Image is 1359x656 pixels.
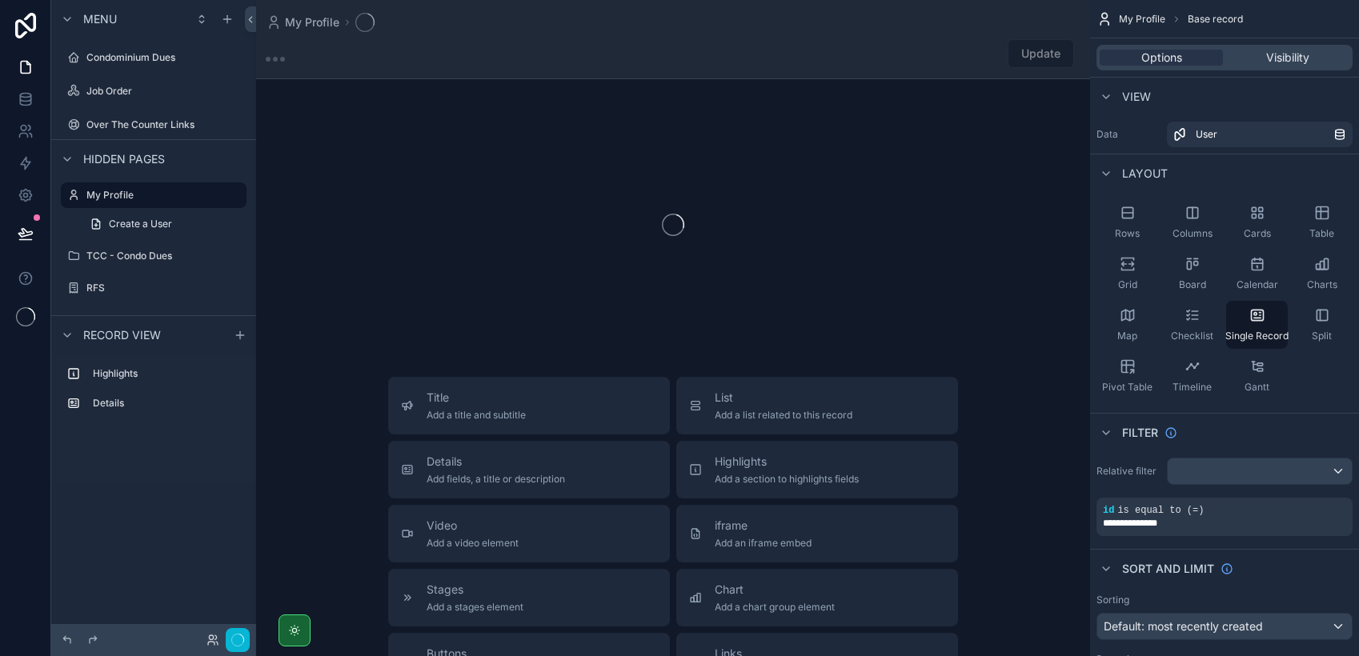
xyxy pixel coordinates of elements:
[1179,278,1206,291] span: Board
[61,112,247,138] a: Over The Counter Links
[1096,128,1161,141] label: Data
[1173,227,1213,240] span: Columns
[1096,301,1158,349] button: Map
[1103,505,1114,516] span: id
[80,211,247,237] a: Create a User
[1188,13,1243,26] span: Base record
[1225,330,1289,342] span: Single Record
[1161,250,1223,298] button: Board
[1226,301,1288,349] button: Single Record
[1118,278,1137,291] span: Grid
[86,85,243,98] label: Job Order
[1104,619,1263,633] span: Default: most recently created
[1167,122,1353,147] a: User
[1245,381,1269,394] span: Gantt
[1122,166,1168,182] span: Layout
[1102,381,1153,394] span: Pivot Table
[51,354,256,432] div: scrollable content
[93,397,240,410] label: Details
[1244,227,1271,240] span: Cards
[1161,198,1223,246] button: Columns
[61,45,247,70] a: Condominium Dues
[1096,250,1158,298] button: Grid
[1196,128,1217,141] span: User
[1096,198,1158,246] button: Rows
[1307,278,1337,291] span: Charts
[1122,425,1158,441] span: Filter
[1226,250,1288,298] button: Calendar
[86,118,243,131] label: Over The Counter Links
[1226,198,1288,246] button: Cards
[285,14,339,30] span: My Profile
[1161,352,1223,400] button: Timeline
[1141,50,1182,66] span: Options
[1096,594,1129,606] label: Sorting
[1312,330,1332,342] span: Split
[1122,561,1214,577] span: Sort And Limit
[1237,278,1278,291] span: Calendar
[93,367,240,380] label: Highlights
[86,189,237,202] label: My Profile
[1171,330,1213,342] span: Checklist
[1173,381,1212,394] span: Timeline
[266,14,339,30] a: My Profile
[83,327,161,343] span: Record view
[86,250,243,262] label: TCC - Condo Dues
[83,11,117,27] span: Menu
[61,243,247,269] a: TCC - Condo Dues
[1291,250,1353,298] button: Charts
[1119,13,1165,26] span: My Profile
[1115,227,1140,240] span: Rows
[86,282,243,294] label: RFS
[1096,352,1158,400] button: Pivot Table
[86,51,243,64] label: Condominium Dues
[1309,227,1334,240] span: Table
[109,218,172,230] span: Create a User
[61,182,247,208] a: My Profile
[83,151,165,167] span: Hidden pages
[1117,505,1204,516] span: is equal to (=)
[1226,352,1288,400] button: Gantt
[1122,89,1151,105] span: View
[1096,613,1353,640] button: Default: most recently created
[61,275,247,301] a: RFS
[1291,301,1353,349] button: Split
[1117,330,1137,342] span: Map
[1266,50,1309,66] span: Visibility
[61,78,247,104] a: Job Order
[1161,301,1223,349] button: Checklist
[1291,198,1353,246] button: Table
[1096,465,1161,478] label: Relative filter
